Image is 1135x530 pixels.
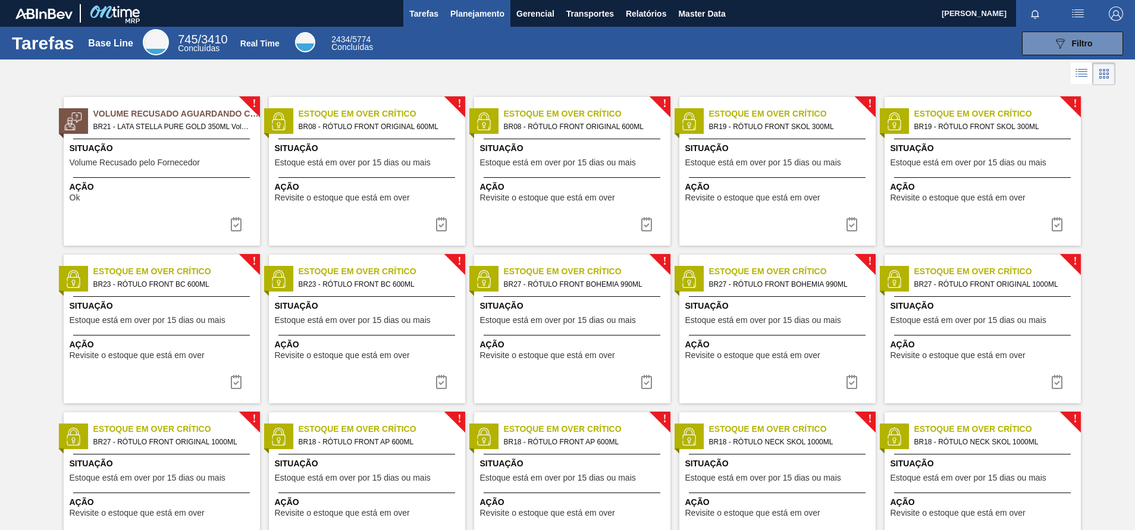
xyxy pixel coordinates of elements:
span: Estoque está em over por 15 dias ou mais [70,473,225,482]
span: Estoque em Over Crítico [914,265,1081,278]
span: Estoque em Over Crítico [709,265,876,278]
img: status [269,428,287,446]
img: Logout [1109,7,1123,21]
span: Ação [480,181,667,193]
span: Situação [480,300,667,312]
span: ! [868,257,871,266]
span: Ação [275,181,462,193]
div: Completar tarefa: 29884256 [427,212,456,236]
span: Relatórios [626,7,666,21]
span: BR27 - RÓTULO FRONT BOHEMIA 990ML [709,278,866,291]
img: icon-task complete [434,217,449,231]
span: BR18 - RÓTULO NECK SKOL 1000ML [709,435,866,449]
button: icon-task complete [222,370,250,394]
span: Ação [275,496,462,509]
span: Estoque está em over por 15 dias ou mais [275,316,431,325]
span: Revisite o estoque que está em over [685,351,820,360]
div: Real Time [240,39,280,48]
img: status [64,112,82,130]
div: Completar tarefa: 29884256 [632,212,661,236]
img: status [885,112,903,130]
img: status [475,428,493,446]
span: / 3410 [178,33,227,46]
span: Ação [685,181,873,193]
button: icon-task complete [632,212,661,236]
img: TNhmsLtSVTkK8tSr43FrP2fwEKptu5GPRR3wAAAABJRU5ErkJggg== [15,8,73,19]
span: Situação [275,457,462,470]
span: BR23 - RÓTULO FRONT BC 600ML [299,278,456,291]
div: Visão em Cards [1093,62,1115,85]
span: Estoque está em over por 15 dias ou mais [480,158,636,167]
span: ! [1073,257,1077,266]
span: Situação [685,142,873,155]
span: Estoque em Over Crítico [93,265,260,278]
span: Estoque está em over por 15 dias ou mais [70,316,225,325]
span: Ação [70,181,257,193]
img: status [475,112,493,130]
span: Estoque está em over por 15 dias ou mais [275,158,431,167]
span: Situação [70,300,257,312]
span: Estoque em Over Crítico [914,423,1081,435]
div: Completar tarefa: 29884258 [427,370,456,394]
span: Situação [70,142,257,155]
div: Completar tarefa: 29884259 [838,370,866,394]
span: Ação [275,338,462,351]
span: Revisite o estoque que está em over [480,509,615,518]
span: Ação [685,338,873,351]
span: / 5774 [331,35,371,44]
span: Volume Recusado Aguardando Ciência [93,108,260,120]
div: Real Time [295,32,315,52]
span: ! [663,415,666,424]
img: status [680,112,698,130]
img: icon-task complete [845,217,859,231]
span: Estoque em Over Crítico [299,423,465,435]
span: Ok [70,193,80,202]
button: icon-task complete [838,370,866,394]
span: Ação [70,496,257,509]
button: icon-task-complete [222,212,250,236]
span: Estoque em Over Crítico [93,423,260,435]
span: BR27 - RÓTULO FRONT ORIGINAL 1000ML [93,435,250,449]
span: Revisite o estoque que está em over [891,351,1026,360]
span: Revisite o estoque que está em over [891,193,1026,202]
img: status [269,270,287,288]
span: Estoque em Over Crítico [709,108,876,120]
span: ! [252,415,256,424]
span: ! [663,257,666,266]
span: Planejamento [450,7,504,21]
div: Visão em Lista [1071,62,1093,85]
span: Estoque está em over por 15 dias ou mais [891,158,1046,167]
div: Base Line [88,38,133,49]
span: Revisite o estoque que está em over [891,509,1026,518]
img: status [680,270,698,288]
div: Base Line [178,35,227,52]
span: BR27 - RÓTULO FRONT BOHEMIA 990ML [504,278,661,291]
img: status [885,428,903,446]
span: Gerencial [516,7,554,21]
span: Estoque está em over por 15 dias ou mais [480,473,636,482]
span: 2434 [331,35,350,44]
img: userActions [1071,7,1085,21]
span: ! [457,257,461,266]
span: Situação [275,142,462,155]
span: ! [1073,415,1077,424]
span: BR08 - RÓTULO FRONT ORIGINAL 600ML [504,120,661,133]
span: BR23 - RÓTULO FRONT BC 600ML [93,278,250,291]
span: BR19 - RÓTULO FRONT SKOL 300ML [914,120,1071,133]
div: Base Line [143,29,169,55]
span: ! [868,99,871,108]
span: Estoque em Over Crítico [299,265,465,278]
span: BR18 - RÓTULO FRONT AP 600ML [504,435,661,449]
span: Revisite o estoque que está em over [685,193,820,202]
span: Revisite o estoque que está em over [685,509,820,518]
span: Situação [891,142,1078,155]
button: icon-task complete [838,212,866,236]
span: Revisite o estoque que está em over [480,351,615,360]
button: icon-task complete [1043,212,1071,236]
span: Situação [70,457,257,470]
span: Ação [480,496,667,509]
span: Ação [685,496,873,509]
span: Concluídas [178,43,220,53]
span: Estoque está em over por 15 dias ou mais [685,158,841,167]
span: Estoque em Over Crítico [504,423,670,435]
